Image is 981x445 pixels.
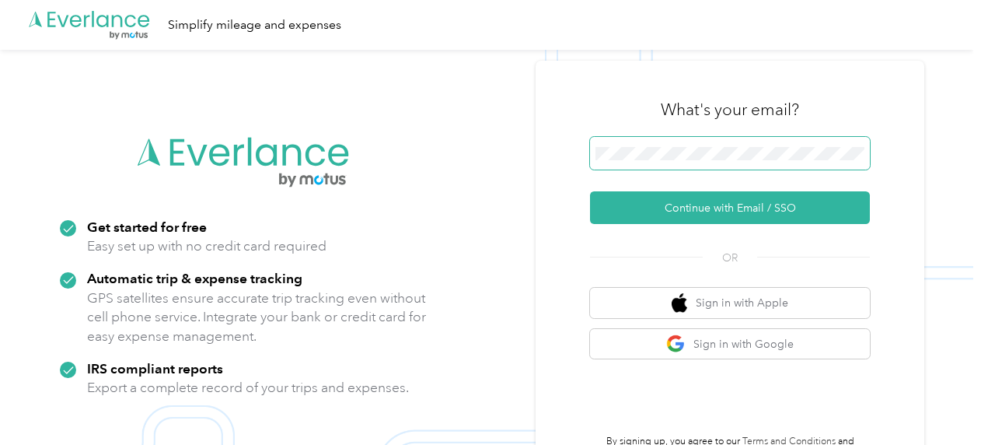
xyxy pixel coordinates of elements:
button: google logoSign in with Google [590,329,870,359]
img: google logo [666,335,686,354]
p: Easy set up with no credit card required [87,237,326,256]
strong: IRS compliant reports [87,360,223,377]
button: Continue with Email / SSO [590,191,870,224]
p: Export a complete record of your trips and expenses. [87,378,409,398]
strong: Automatic trip & expense tracking [87,270,302,286]
span: OR [703,250,757,266]
p: GPS satellites ensure accurate trip tracking even without cell phone service. Integrate your bank... [87,289,427,346]
div: Simplify mileage and expenses [168,16,341,35]
img: apple logo [672,293,687,313]
strong: Get started for free [87,219,207,235]
button: apple logoSign in with Apple [590,288,870,318]
h3: What's your email? [661,99,799,121]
